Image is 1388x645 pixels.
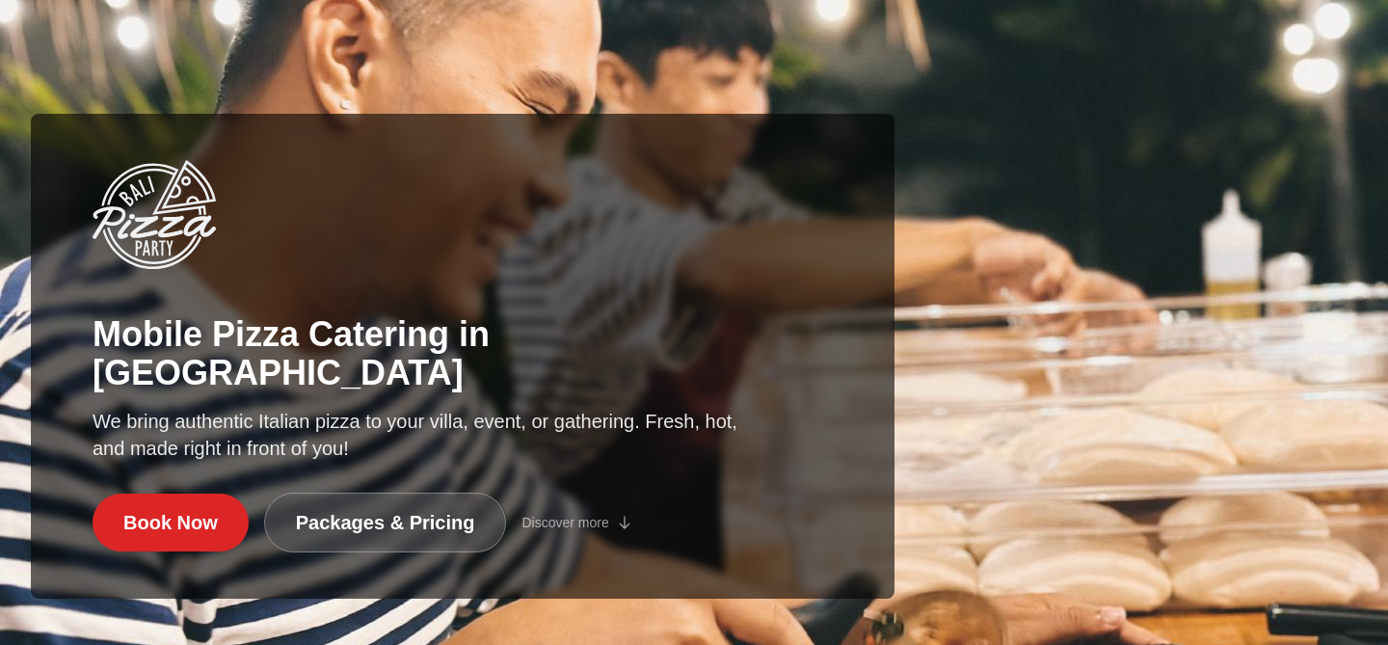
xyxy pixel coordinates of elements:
[93,160,216,269] img: Bali Pizza Party Logo - Mobile Pizza Catering in Bali
[93,494,249,551] a: Book Now
[93,408,740,462] p: We bring authentic Italian pizza to your villa, event, or gathering. Fresh, hot, and made right i...
[521,513,608,532] span: Discover more
[93,315,833,392] h1: Mobile Pizza Catering in [GEOGRAPHIC_DATA]
[264,493,507,552] a: Packages & Pricing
